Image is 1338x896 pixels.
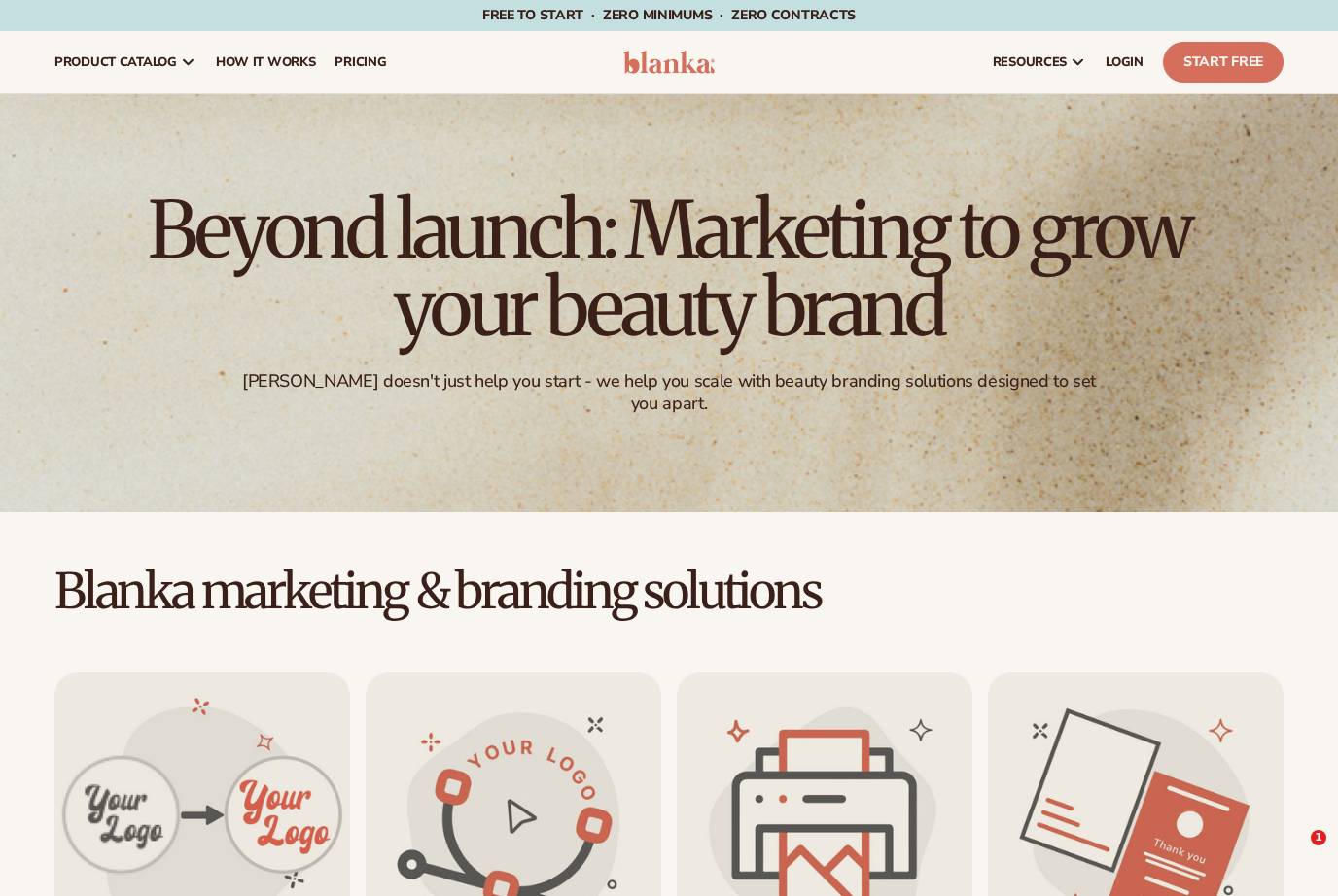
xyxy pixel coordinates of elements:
[1271,830,1318,877] iframe: Intercom live chat
[983,31,1096,93] a: resources
[1106,54,1144,70] span: LOGIN
[134,191,1204,347] h1: Beyond launch: Marketing to grow your beauty brand
[1163,42,1284,83] a: Start Free
[482,6,856,24] span: Free to start · ZERO minimums · ZERO contracts
[334,54,386,70] span: pricing
[45,31,206,93] a: product catalog
[623,51,715,74] img: logo
[206,31,326,93] a: How It Works
[993,54,1067,70] span: resources
[233,370,1105,416] div: [PERSON_NAME] doesn't just help you start - we help you scale with beauty branding solutions desi...
[1311,830,1326,845] span: 1
[54,54,177,70] span: product catalog
[216,54,316,70] span: How It Works
[325,31,396,93] a: pricing
[1096,31,1153,93] a: LOGIN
